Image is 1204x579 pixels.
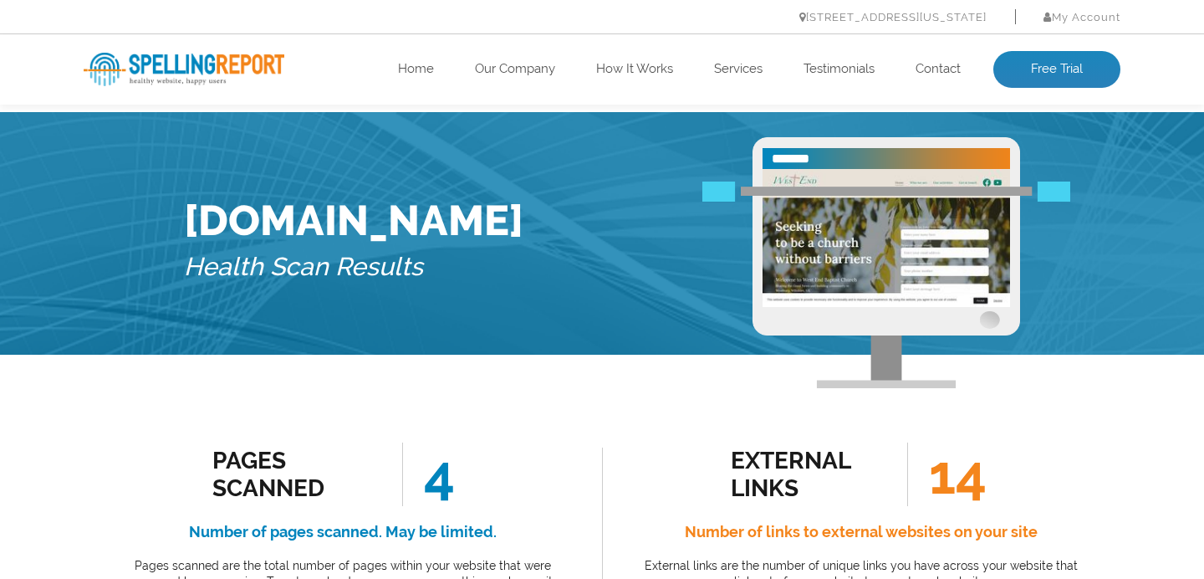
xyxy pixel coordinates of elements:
h1: [DOMAIN_NAME] [184,196,523,245]
img: Free Website Analysis [763,169,1010,307]
h5: Health Scan Results [184,245,523,289]
h4: Number of links to external websites on your site [640,519,1083,546]
img: Free Webiste Analysis [752,137,1020,388]
span: 4 [402,443,455,506]
h4: Number of pages scanned. May be limited. [121,519,564,546]
span: 14 [907,443,987,506]
div: Pages Scanned [212,447,364,502]
img: Free Webiste Analysis [702,182,1070,202]
div: external links [731,447,882,502]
